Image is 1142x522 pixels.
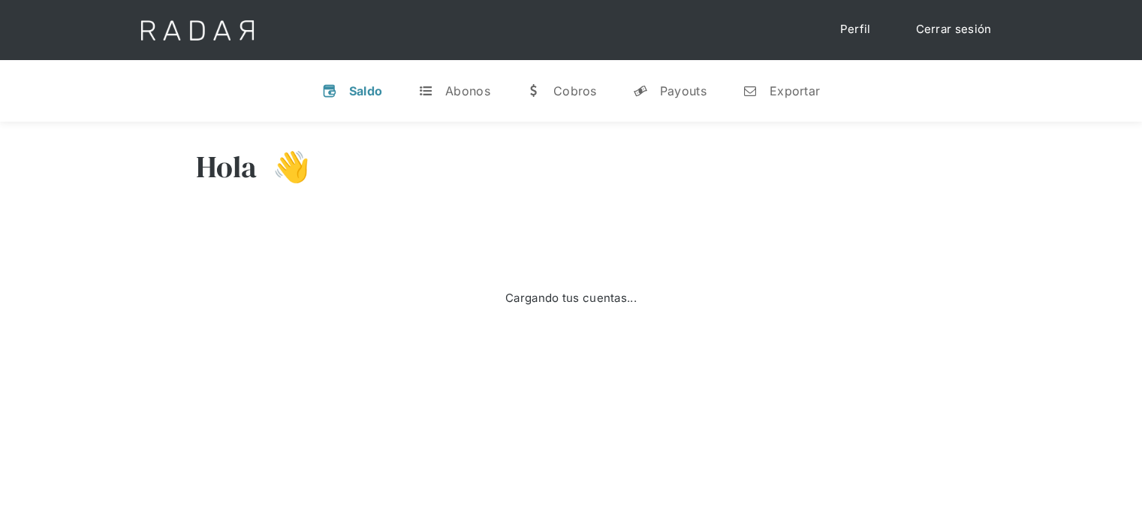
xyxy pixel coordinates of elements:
a: Perfil [825,15,886,44]
div: Payouts [660,83,707,98]
div: Cobros [553,83,597,98]
div: y [633,83,648,98]
div: Abonos [445,83,490,98]
div: v [322,83,337,98]
div: Cargando tus cuentas... [505,290,637,307]
h3: 👋 [258,148,310,186]
div: Saldo [349,83,383,98]
div: t [418,83,433,98]
a: Cerrar sesión [901,15,1007,44]
h3: Hola [196,148,258,186]
div: Exportar [770,83,820,98]
div: n [743,83,758,98]
div: w [526,83,541,98]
